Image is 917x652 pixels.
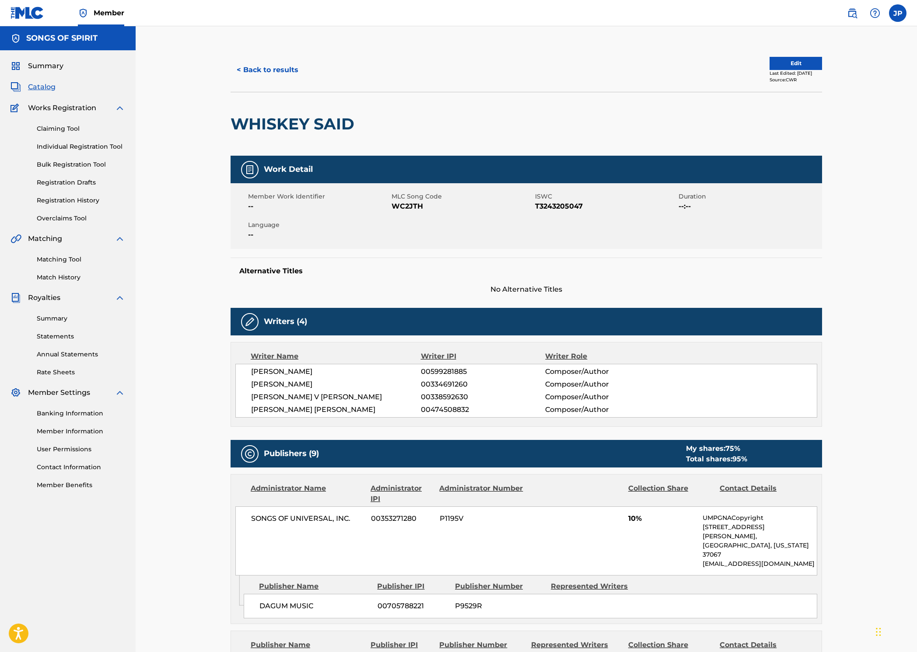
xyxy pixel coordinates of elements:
[264,317,307,327] h5: Writers (4)
[873,610,917,652] iframe: Chat Widget
[686,443,747,454] div: My shares:
[264,164,313,174] h5: Work Detail
[245,164,255,175] img: Work Detail
[378,601,448,611] span: 00705788221
[37,196,125,205] a: Registration History
[248,220,389,230] span: Language
[703,559,817,568] p: [EMAIL_ADDRESS][DOMAIN_NAME]
[843,4,861,22] a: Public Search
[371,640,433,650] div: Publisher IPI
[770,70,822,77] div: Last Edited: [DATE]
[545,379,658,390] span: Composer/Author
[248,192,389,201] span: Member Work Identifier
[37,409,125,418] a: Banking Information
[455,601,544,611] span: P9529R
[37,350,125,359] a: Annual Statements
[239,267,813,275] h5: Alternative Titles
[892,465,917,535] iframe: Resource Center
[251,483,364,504] div: Administrator Name
[28,61,63,71] span: Summary
[115,103,125,113] img: expand
[371,483,433,504] div: Administrator IPI
[231,284,822,295] span: No Alternative Titles
[26,33,98,43] h5: SONGS OF SPIRIT
[889,4,906,22] div: User Menu
[94,8,124,18] span: Member
[545,404,658,415] span: Composer/Author
[440,513,525,524] span: P1195V
[10,234,21,244] img: Matching
[866,4,884,22] div: Help
[28,234,62,244] span: Matching
[679,192,820,201] span: Duration
[770,57,822,70] button: Edit
[115,387,125,398] img: expand
[535,192,676,201] span: ISWC
[545,351,658,362] div: Writer Role
[679,201,820,212] span: --:--
[231,114,359,134] h2: WHISKEY SAID
[10,82,21,92] img: Catalog
[371,513,433,524] span: 00353271280
[10,61,63,71] a: SummarySummary
[248,201,389,212] span: --
[37,427,125,436] a: Member Information
[10,61,21,71] img: Summary
[686,454,747,464] div: Total shares:
[37,214,125,223] a: Overclaims Tool
[551,581,640,592] div: Represented Writers
[421,404,545,415] span: 00474508832
[251,640,364,650] div: Publisher Name
[10,103,22,113] img: Works Registration
[703,541,817,559] p: [GEOGRAPHIC_DATA], [US_STATE] 37067
[392,201,533,212] span: WC2JTH
[628,640,713,650] div: Collection Share
[259,601,371,611] span: DAGUM MUSIC
[245,317,255,327] img: Writers
[628,513,696,524] span: 10%
[231,59,304,81] button: < Back to results
[251,379,421,390] span: [PERSON_NAME]
[37,178,125,187] a: Registration Drafts
[732,455,747,463] span: 95 %
[37,463,125,472] a: Contact Information
[251,351,421,362] div: Writer Name
[37,445,125,454] a: User Permissions
[847,8,857,18] img: search
[115,293,125,303] img: expand
[37,368,125,377] a: Rate Sheets
[37,314,125,323] a: Summary
[28,293,60,303] span: Royalties
[37,160,125,169] a: Bulk Registration Tool
[10,387,21,398] img: Member Settings
[28,387,90,398] span: Member Settings
[545,392,658,402] span: Composer/Author
[78,8,88,18] img: Top Rightsholder
[37,481,125,490] a: Member Benefits
[251,366,421,377] span: [PERSON_NAME]
[421,366,545,377] span: 00599281885
[876,619,881,645] div: Drag
[421,379,545,390] span: 00334691260
[535,201,676,212] span: T3243205047
[545,366,658,377] span: Composer/Author
[725,444,740,453] span: 75 %
[720,483,805,504] div: Contact Details
[264,449,319,459] h5: Publishers (9)
[37,124,125,133] a: Claiming Tool
[770,77,822,83] div: Source: CWR
[421,392,545,402] span: 00338592630
[628,483,713,504] div: Collection Share
[10,7,44,19] img: MLC Logo
[251,392,421,402] span: [PERSON_NAME] V [PERSON_NAME]
[703,523,817,541] p: [STREET_ADDRESS][PERSON_NAME],
[392,192,533,201] span: MLC Song Code
[245,449,255,459] img: Publishers
[259,581,371,592] div: Publisher Name
[28,82,56,92] span: Catalog
[37,273,125,282] a: Match History
[720,640,805,650] div: Contact Details
[10,82,56,92] a: CatalogCatalog
[37,255,125,264] a: Matching Tool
